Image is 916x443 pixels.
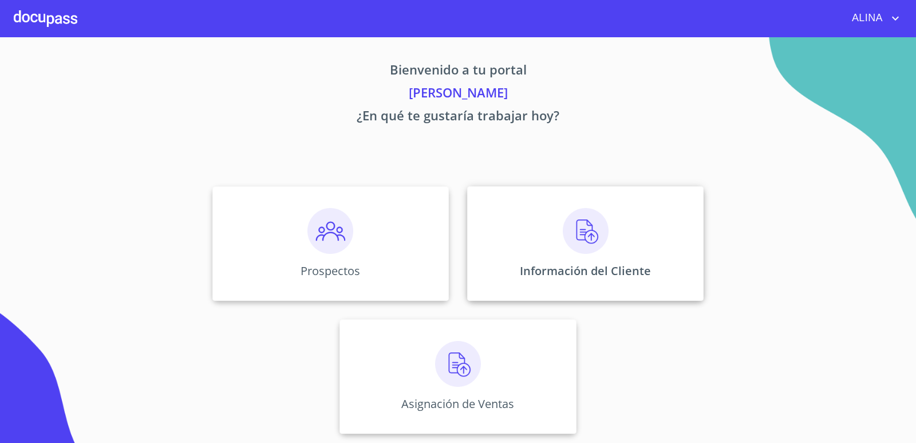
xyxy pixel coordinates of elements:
[520,263,651,279] p: Información del Cliente
[105,106,811,129] p: ¿En qué te gustaría trabajar hoy?
[401,396,514,411] p: Asignación de Ventas
[307,208,353,254] img: prospectos.png
[301,263,360,279] p: Prospectos
[435,341,481,387] img: carga.png
[843,9,902,28] button: account of current user
[105,60,811,83] p: Bienvenido a tu portal
[563,208,609,254] img: carga.png
[105,83,811,106] p: [PERSON_NAME]
[843,9,889,28] span: ALINA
